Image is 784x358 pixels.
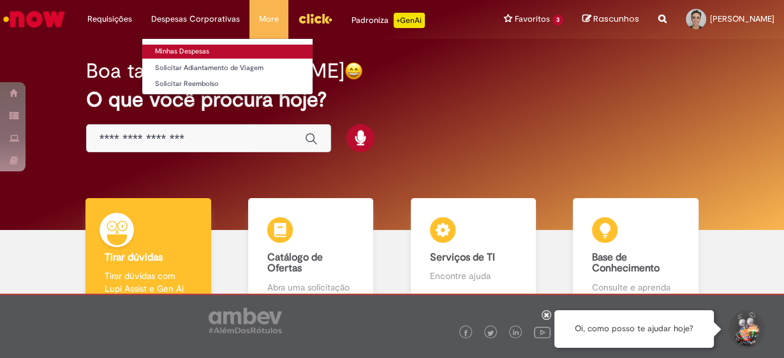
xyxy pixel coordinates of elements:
p: Tirar dúvidas com Lupi Assist e Gen Ai [105,269,192,295]
a: Tirar dúvidas Tirar dúvidas com Lupi Assist e Gen Ai [67,198,230,308]
span: 3 [552,15,563,25]
span: Rascunhos [593,13,639,25]
img: logo_footer_twitter.png [487,330,494,336]
span: Favoritos [515,13,550,25]
a: Rascunhos [582,13,639,25]
p: Consulte e aprenda [592,281,679,294]
div: Oi, como posso te ajudar hoje? [554,310,714,348]
a: Minhas Despesas [142,45,313,59]
p: +GenAi [394,13,425,28]
a: Solicitar Adiantamento de Viagem [142,61,313,75]
b: Base de Conhecimento [592,251,660,275]
h2: O que você procura hoje? [86,89,699,111]
img: ServiceNow [1,6,67,32]
span: [PERSON_NAME] [710,13,774,24]
img: logo_footer_youtube.png [534,324,551,340]
a: Serviços de TI Encontre ajuda [392,198,555,308]
h2: Boa tarde, [PERSON_NAME] [86,60,344,82]
img: logo_footer_linkedin.png [513,329,519,337]
span: More [259,13,279,25]
b: Tirar dúvidas [105,251,163,264]
div: Padroniza [351,13,425,28]
p: Encontre ajuda [430,269,517,282]
img: click_logo_yellow_360x200.png [298,9,332,28]
a: Solicitar Reembolso [142,77,313,91]
b: Catálogo de Ofertas [267,251,323,275]
img: logo_footer_ambev_rotulo_gray.png [209,308,282,333]
span: Requisições [87,13,132,25]
p: Abra uma solicitação [267,281,355,294]
ul: Despesas Corporativas [142,38,313,95]
span: Despesas Corporativas [151,13,240,25]
b: Serviços de TI [430,251,495,264]
img: happy-face.png [344,62,363,80]
a: Catálogo de Ofertas Abra uma solicitação [230,198,392,308]
a: Base de Conhecimento Consulte e aprenda [554,198,717,308]
button: Iniciar Conversa de Suporte [727,310,765,348]
img: logo_footer_facebook.png [462,330,469,336]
